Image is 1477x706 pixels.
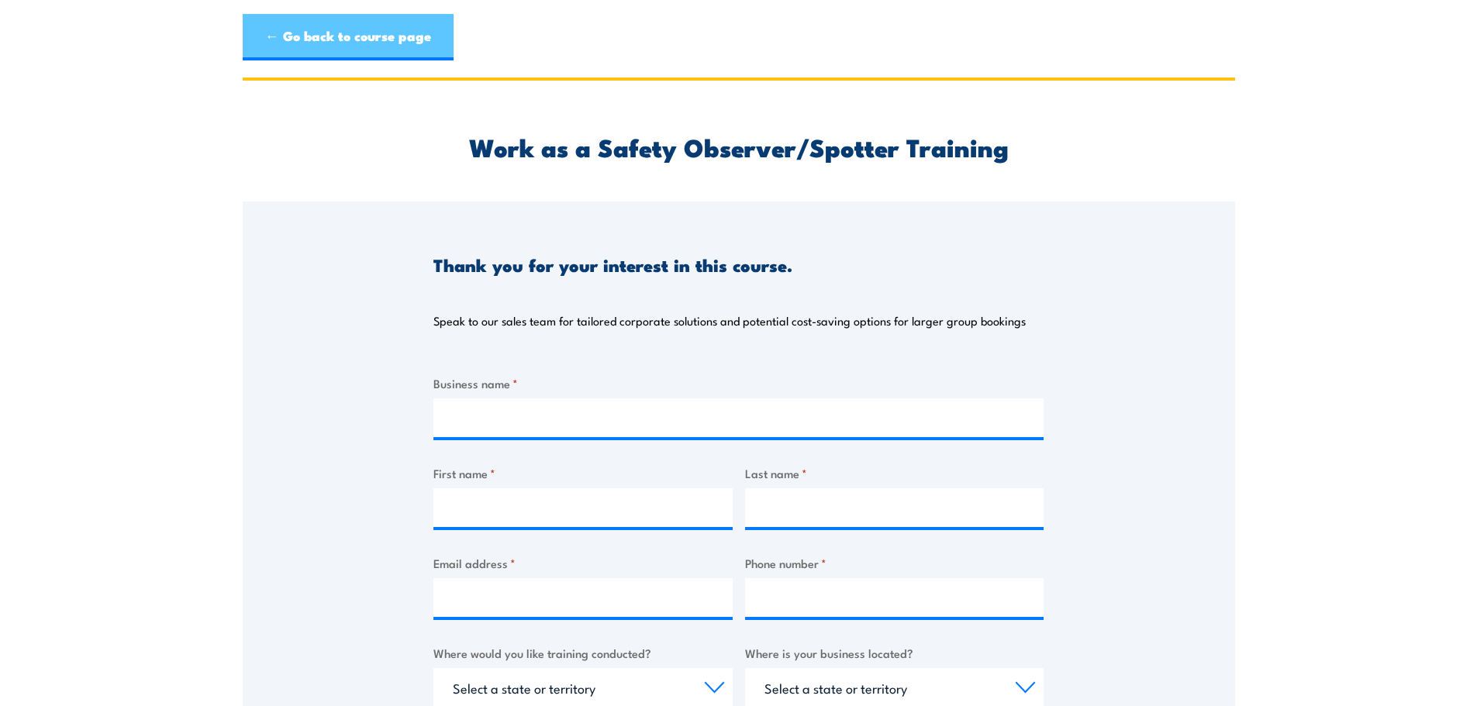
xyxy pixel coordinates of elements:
[433,464,733,482] label: First name
[745,644,1044,662] label: Where is your business located?
[433,554,733,572] label: Email address
[745,554,1044,572] label: Phone number
[433,136,1044,157] h2: Work as a Safety Observer/Spotter Training
[243,14,454,60] a: ← Go back to course page
[433,374,1044,392] label: Business name
[745,464,1044,482] label: Last name
[433,256,792,274] h3: Thank you for your interest in this course.
[433,644,733,662] label: Where would you like training conducted?
[433,313,1026,329] p: Speak to our sales team for tailored corporate solutions and potential cost-saving options for la...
